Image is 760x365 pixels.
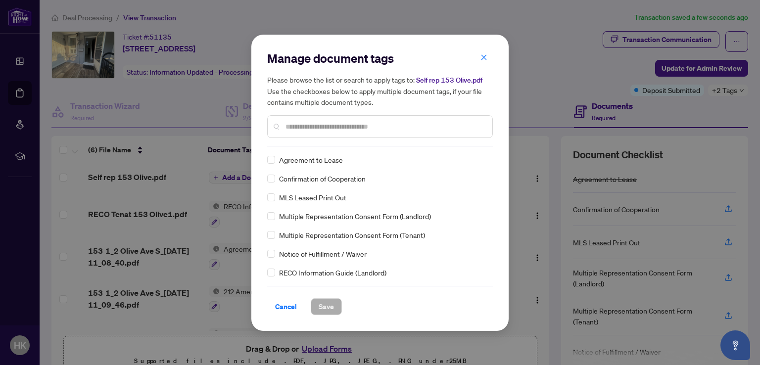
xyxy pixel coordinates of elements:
h2: Manage document tags [267,50,493,66]
button: Cancel [267,298,305,315]
span: Agreement to Lease [279,154,343,165]
h5: Please browse the list or search to apply tags to: Use the checkboxes below to apply multiple doc... [267,74,493,107]
span: Self rep 153 Olive.pdf [416,76,482,85]
span: Notice of Fulfillment / Waiver [279,248,367,259]
span: close [480,54,487,61]
span: Multiple Representation Consent Form (Tenant) [279,229,425,240]
button: Open asap [720,330,750,360]
button: Save [311,298,342,315]
span: RECO Information Guide (Landlord) [279,267,386,278]
span: Cancel [275,299,297,315]
span: MLS Leased Print Out [279,192,346,203]
span: Confirmation of Cooperation [279,173,366,184]
span: Multiple Representation Consent Form (Landlord) [279,211,431,222]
